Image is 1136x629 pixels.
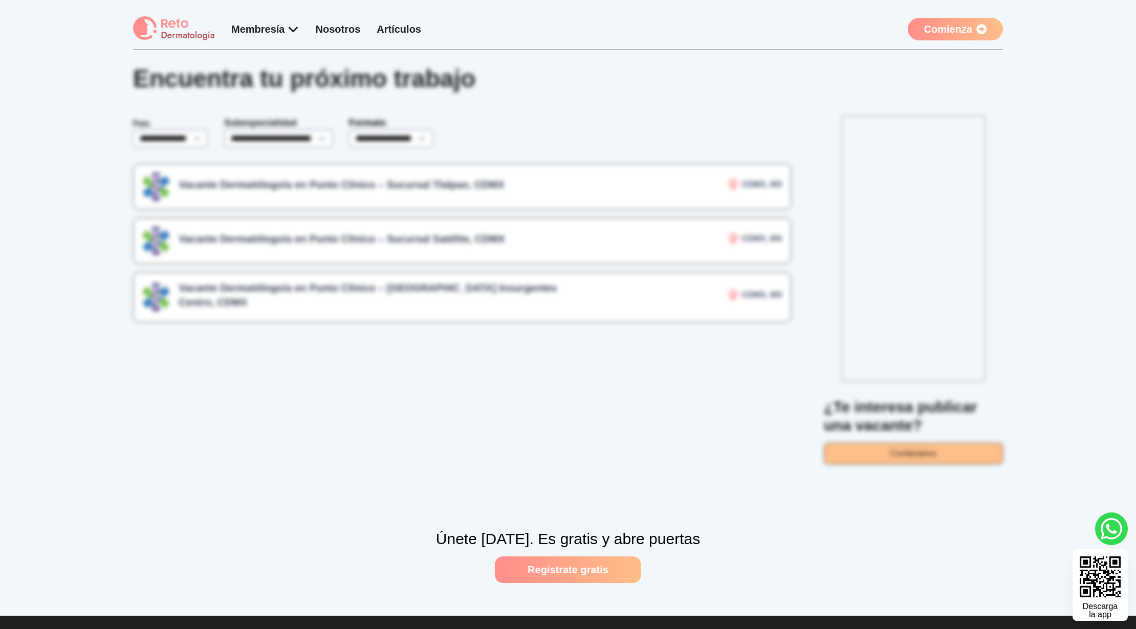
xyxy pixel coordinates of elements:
a: whatsapp button [1095,512,1128,545]
div: Descarga la app [1083,602,1118,619]
a: Comienza [908,18,1003,40]
div: Membresía [231,22,299,36]
a: Artículos [377,24,421,35]
img: logo Reto dermatología [133,16,215,41]
a: Nosotros [316,24,361,35]
a: Regístrate gratis [495,556,641,583]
